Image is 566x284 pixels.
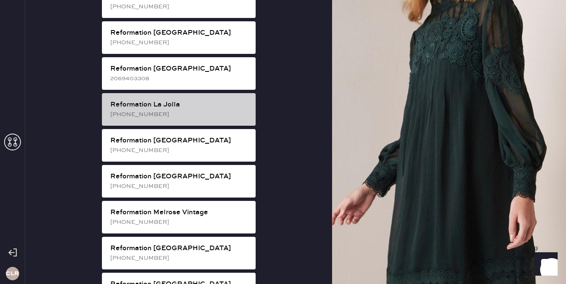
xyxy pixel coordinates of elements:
[6,271,19,276] h3: CLR
[110,136,249,146] div: Reformation [GEOGRAPHIC_DATA]
[110,38,249,47] div: [PHONE_NUMBER]
[110,172,249,182] div: Reformation [GEOGRAPHIC_DATA]
[110,100,249,110] div: Reformation La Jolla
[526,246,562,282] iframe: Front Chat
[110,182,249,191] div: [PHONE_NUMBER]
[110,64,249,74] div: Reformation [GEOGRAPHIC_DATA]
[110,208,249,218] div: Reformation Melrose Vintage
[110,218,249,227] div: [PHONE_NUMBER]
[110,2,249,11] div: [PHONE_NUMBER]
[110,28,249,38] div: Reformation [GEOGRAPHIC_DATA]
[110,254,249,263] div: [PHONE_NUMBER]
[110,146,249,155] div: [PHONE_NUMBER]
[110,243,249,254] div: Reformation [GEOGRAPHIC_DATA]
[110,74,249,83] div: 2069403308
[110,110,249,119] div: [PHONE_NUMBER]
